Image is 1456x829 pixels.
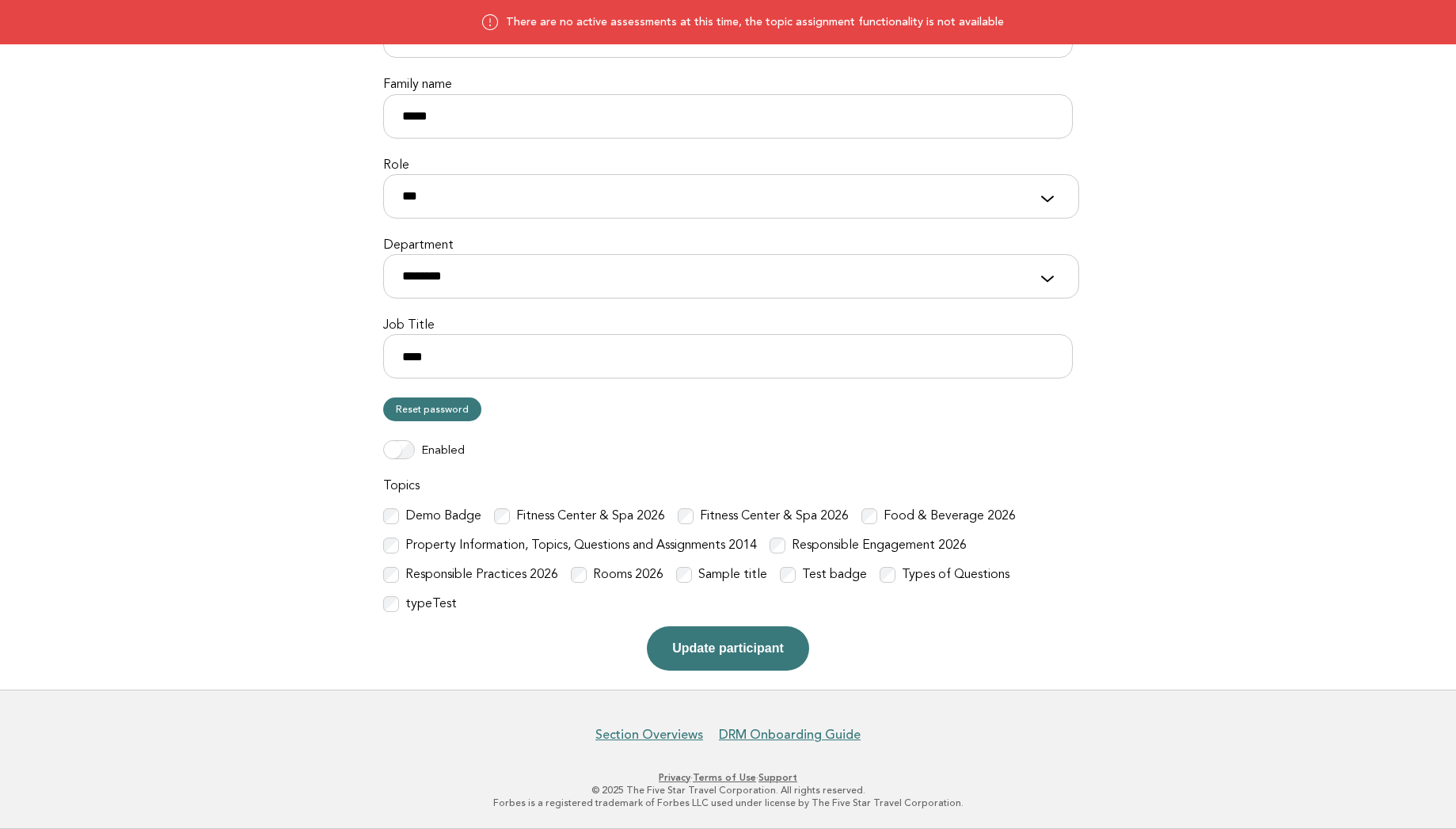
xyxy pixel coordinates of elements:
a: Reset password [383,397,481,421]
label: Test badge [802,567,867,584]
label: Demo Badge [405,508,481,525]
button: Update participant [647,626,808,671]
label: Fitness Center & Spa 2026 [516,508,665,525]
a: Terms of Use [693,772,756,783]
label: Responsible Engagement 2026 [792,538,967,554]
label: Types of Questions [902,567,1009,584]
label: Rooms 2026 [593,567,663,584]
label: Food & Beverage 2026 [884,508,1016,525]
label: Enabled [421,443,465,459]
label: typeTest [405,596,457,613]
p: · · [244,771,1213,784]
p: © 2025 The Five Star Travel Corporation. All rights reserved. [244,784,1213,797]
label: Property Information, Topics, Questions and Assignments 2014 [405,538,757,554]
label: Role [383,158,1074,174]
label: Sample title [698,567,767,584]
p: Forbes is a registered trademark of Forbes LLC used under license by The Five Star Travel Corpora... [244,797,1213,809]
a: Section Overviews [595,727,703,743]
label: Responsible Practices 2026 [405,567,558,584]
label: Family name [383,77,1074,93]
label: Topics [383,478,1074,495]
label: Fitness Center & Spa 2026 [700,508,849,525]
a: Support [758,772,797,783]
a: Privacy [659,772,690,783]
a: DRM Onboarding Guide [719,727,861,743]
label: Job Title [383,318,1074,334]
label: Department [383,238,1074,254]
